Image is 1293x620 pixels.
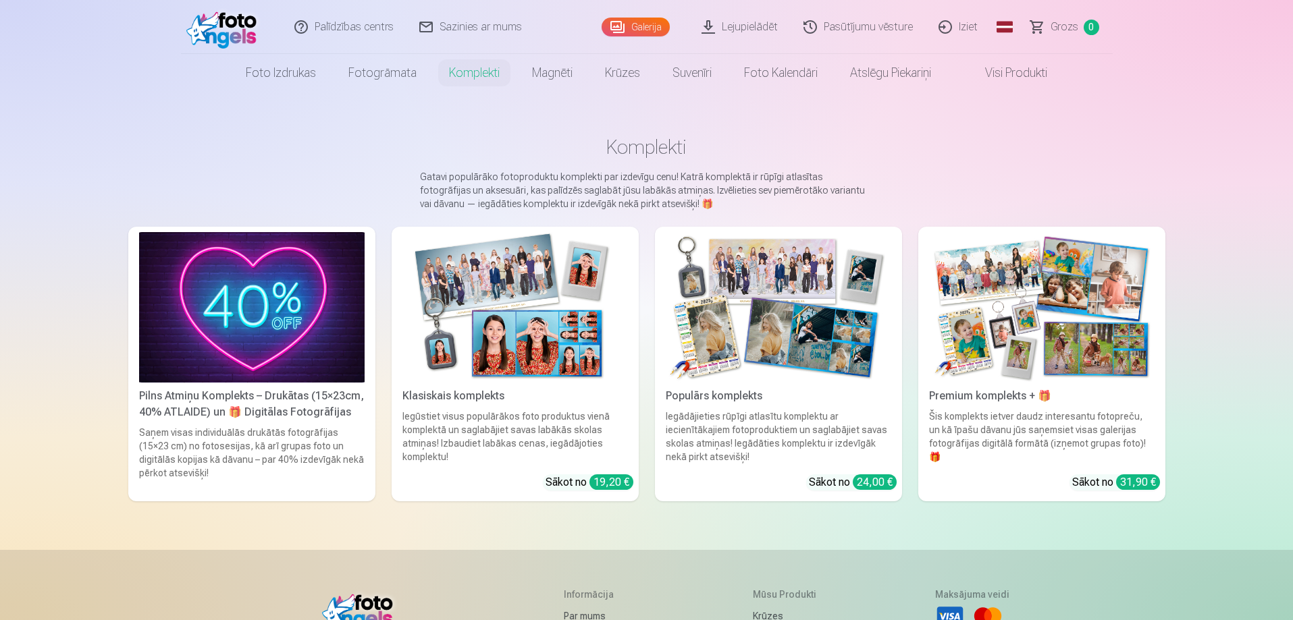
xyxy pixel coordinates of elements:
[753,588,824,601] h5: Mūsu produkti
[392,227,639,501] a: Klasiskais komplektsKlasiskais komplektsIegūstiet visus populārākos foto produktus vienā komplekt...
[134,426,370,496] div: Saņem visas individuālās drukātās fotogrāfijas (15×23 cm) no fotosesijas, kā arī grupas foto un d...
[1116,474,1160,490] div: 31,90 €
[589,474,633,490] div: 19,20 €
[516,54,589,92] a: Magnēti
[666,232,891,383] img: Populārs komplekts
[589,54,656,92] a: Krūzes
[564,588,642,601] h5: Informācija
[656,54,728,92] a: Suvenīri
[929,232,1155,383] img: Premium komplekts + 🎁
[420,170,874,210] p: Gatavi populārāko fotoproduktu komplekti par izdevīgu cenu! Katrā komplektā ir rūpīgi atlasītas f...
[332,54,433,92] a: Fotogrāmata
[1084,20,1099,35] span: 0
[397,410,633,463] div: Iegūstiet visus populārākos foto produktus vienā komplektā un saglabājiet savas labākās skolas at...
[128,227,375,501] a: Pilns Atmiņu Komplekts – Drukātas (15×23cm, 40% ATLAIDE) un 🎁 Digitālas Fotogrāfijas Pilns Atmiņu...
[139,135,1155,159] h1: Komplekti
[402,232,628,383] img: Klasiskais komplekts
[853,474,897,490] div: 24,00 €
[139,232,365,383] img: Pilns Atmiņu Komplekts – Drukātas (15×23cm, 40% ATLAIDE) un 🎁 Digitālas Fotogrāfijas
[546,474,633,490] div: Sākot no
[660,410,897,463] div: Iegādājieties rūpīgi atlasītu komplektu ar iecienītākajiem fotoproduktiem un saglabājiet savas sk...
[602,18,670,36] a: Galerija
[1051,19,1078,35] span: Grozs
[935,588,1009,601] h5: Maksājuma veidi
[230,54,332,92] a: Foto izdrukas
[924,388,1160,404] div: Premium komplekts + 🎁
[655,227,902,501] a: Populārs komplektsPopulārs komplektsIegādājieties rūpīgi atlasītu komplektu ar iecienītākajiem fo...
[728,54,834,92] a: Foto kalendāri
[947,54,1063,92] a: Visi produkti
[809,474,897,490] div: Sākot no
[186,5,264,49] img: /fa1
[134,388,370,420] div: Pilns Atmiņu Komplekts – Drukātas (15×23cm, 40% ATLAIDE) un 🎁 Digitālas Fotogrāfijas
[660,388,897,404] div: Populārs komplekts
[924,410,1160,463] div: Šis komplekts ietver daudz interesantu fotopreču, un kā īpašu dāvanu jūs saņemsiet visas galerija...
[918,227,1165,501] a: Premium komplekts + 🎁 Premium komplekts + 🎁Šis komplekts ietver daudz interesantu fotopreču, un k...
[433,54,516,92] a: Komplekti
[397,388,633,404] div: Klasiskais komplekts
[834,54,947,92] a: Atslēgu piekariņi
[1072,474,1160,490] div: Sākot no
